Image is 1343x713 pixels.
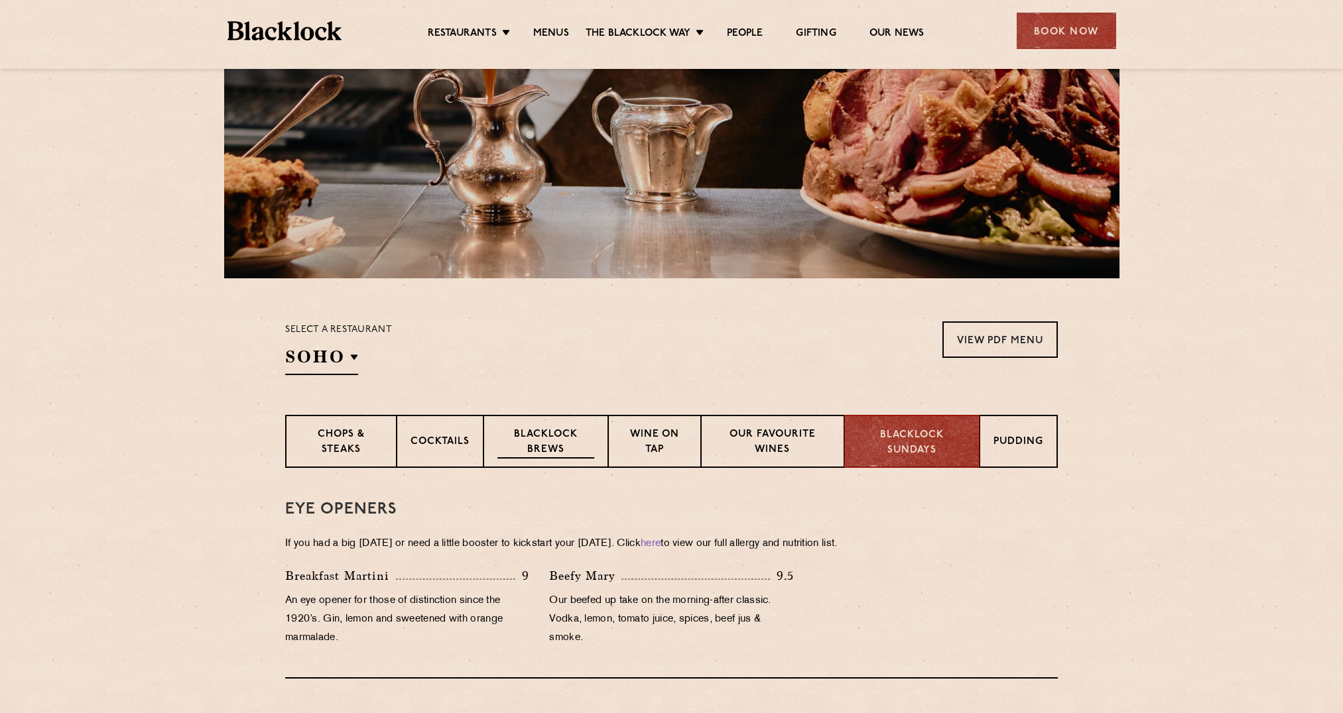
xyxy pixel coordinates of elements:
[227,21,342,40] img: BL_Textured_Logo-footer-cropped.svg
[428,27,497,42] a: Restaurants
[285,501,1058,518] h3: Eye openers
[869,27,925,42] a: Our News
[1017,13,1116,49] div: Book Now
[586,27,690,42] a: The Blacklock Way
[715,427,830,459] p: Our favourite wines
[622,427,687,459] p: Wine on Tap
[727,27,763,42] a: People
[285,592,529,647] p: An eye opener for those of distinction since the 1920’s. Gin, lemon and sweetened with orange mar...
[942,321,1058,358] a: View PDF Menu
[515,567,529,584] p: 9
[549,567,621,585] p: Beefy Mary
[300,427,383,459] p: Chops & Steaks
[497,427,594,459] p: Blacklock Brews
[411,435,470,451] p: Cocktails
[993,435,1043,451] p: Pudding
[285,535,1058,553] p: If you had a big [DATE] or need a little booster to kickstart your [DATE]. Click to view our full...
[858,428,966,458] p: Blacklock Sundays
[285,567,396,585] p: Breakfast Martini
[533,27,569,42] a: Menus
[285,345,358,375] h2: SOHO
[641,539,661,549] a: here
[770,567,794,584] p: 9.5
[285,321,392,339] p: Select a restaurant
[549,592,793,647] p: Our beefed up take on the morning-after classic. Vodka, lemon, tomato juice, spices, beef jus & s...
[796,27,836,42] a: Gifting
